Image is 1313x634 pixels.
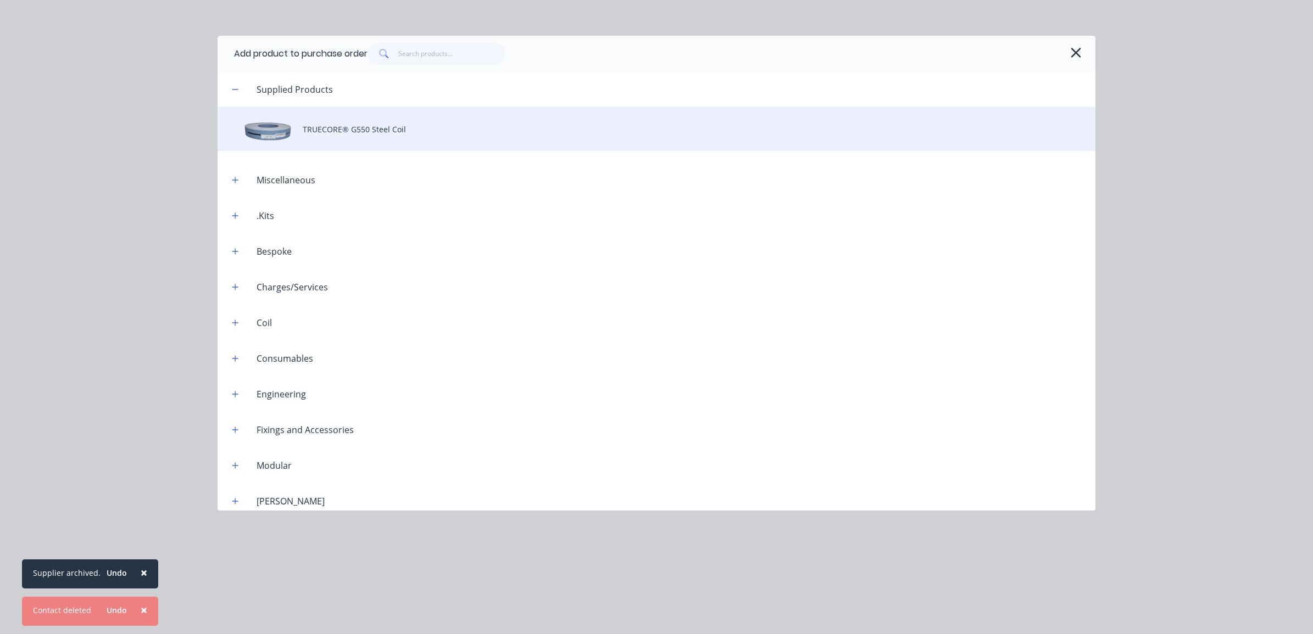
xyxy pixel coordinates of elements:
[248,388,315,401] div: Engineering
[101,565,133,581] button: Undo
[130,597,158,623] button: Close
[248,245,301,258] div: Bespoke
[33,604,91,616] div: Contact deleted
[33,567,101,579] div: Supplier archived.
[248,209,283,222] div: .Kits
[234,47,368,60] div: Add product to purchase order
[141,602,147,618] span: ×
[248,83,342,96] div: Supplied Products
[130,559,158,586] button: Close
[141,565,147,580] span: ×
[248,459,301,472] div: Modular
[248,423,363,436] div: Fixings and Accessories
[248,495,333,508] div: [PERSON_NAME]
[248,280,337,294] div: Charges/Services
[398,43,505,65] input: Search products...
[101,602,133,619] button: Undo
[248,173,324,187] div: Miscellaneous
[248,352,322,365] div: Consumables
[248,316,281,329] div: Coil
